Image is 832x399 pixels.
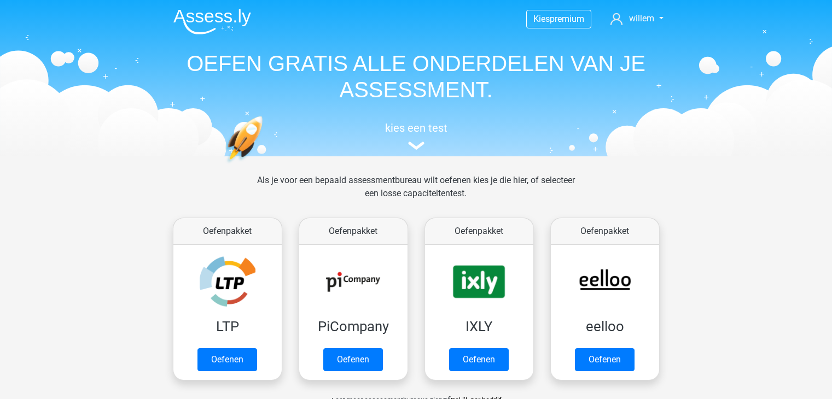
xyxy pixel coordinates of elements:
[606,12,667,25] a: willem
[323,348,383,371] a: Oefenen
[550,14,584,24] span: premium
[173,9,251,34] img: Assessly
[533,14,550,24] span: Kies
[575,348,635,371] a: Oefenen
[165,121,668,134] h5: kies een test
[408,142,424,150] img: assessment
[225,116,305,215] img: oefenen
[165,121,668,150] a: kies een test
[197,348,257,371] a: Oefenen
[629,13,654,24] span: willem
[165,50,668,103] h1: OEFEN GRATIS ALLE ONDERDELEN VAN JE ASSESSMENT.
[248,174,584,213] div: Als je voor een bepaald assessmentbureau wilt oefenen kies je die hier, of selecteer een losse ca...
[527,11,591,26] a: Kiespremium
[449,348,509,371] a: Oefenen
